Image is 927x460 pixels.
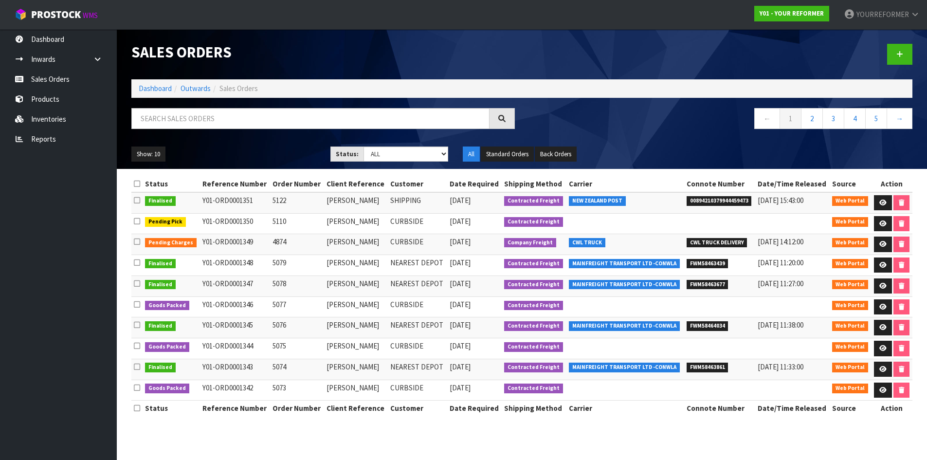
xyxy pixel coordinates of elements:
span: Contracted Freight [504,217,563,227]
td: [PERSON_NAME] [324,276,388,296]
td: CURBSIDE [388,296,447,317]
th: Order Number [270,176,324,192]
button: All [463,147,480,162]
th: Customer [388,176,447,192]
td: NEAREST DEPOT [388,317,447,338]
span: [DATE] [450,279,471,288]
th: Source [830,176,871,192]
span: Web Portal [832,342,868,352]
span: Contracted Freight [504,384,563,393]
strong: Y01 - YOUR REFORMER [760,9,824,18]
span: Goods Packed [145,384,189,393]
span: [DATE] [450,341,471,350]
th: Source [830,401,871,416]
span: [DATE] [450,237,471,246]
td: [PERSON_NAME] [324,296,388,317]
span: [DATE] 11:33:00 [758,362,803,371]
span: [DATE] [450,217,471,226]
span: Pending Charges [145,238,197,248]
span: Goods Packed [145,342,189,352]
span: Goods Packed [145,301,189,311]
td: Y01-ORD0001343 [200,359,270,380]
span: MAINFREIGHT TRANSPORT LTD -CONWLA [569,363,680,372]
span: [DATE] 11:38:00 [758,320,803,330]
img: cube-alt.png [15,8,27,20]
span: Contracted Freight [504,280,563,290]
span: Web Portal [832,259,868,269]
td: Y01-ORD0001347 [200,276,270,296]
td: [PERSON_NAME] [324,192,388,213]
a: 1 [780,108,801,129]
td: NEAREST DEPOT [388,276,447,296]
td: [PERSON_NAME] [324,317,388,338]
input: Search sales orders [131,108,490,129]
span: Finalised [145,196,176,206]
a: 2 [801,108,823,129]
span: [DATE] [450,300,471,309]
span: Web Portal [832,321,868,331]
span: Finalised [145,280,176,290]
td: 5110 [270,213,324,234]
button: Back Orders [535,147,577,162]
span: FWM58463861 [687,363,728,372]
span: YOURREFORMER [856,10,909,19]
th: Connote Number [684,401,755,416]
th: Order Number [270,401,324,416]
td: 5075 [270,338,324,359]
span: FWM58463677 [687,280,728,290]
small: WMS [83,11,98,20]
th: Customer [388,401,447,416]
span: [DATE] 11:27:00 [758,279,803,288]
nav: Page navigation [529,108,913,132]
td: CURBSIDE [388,213,447,234]
td: 5077 [270,296,324,317]
td: CURBSIDE [388,380,447,401]
span: NEW ZEALAND POST [569,196,626,206]
td: [PERSON_NAME] [324,359,388,380]
a: 5 [865,108,887,129]
span: Contracted Freight [504,321,563,331]
th: Action [871,176,912,192]
a: 4 [844,108,866,129]
th: Date Required [447,176,502,192]
th: Reference Number [200,176,270,192]
button: Show: 10 [131,147,165,162]
th: Status [143,401,200,416]
span: [DATE] 15:43:00 [758,196,803,205]
span: Contracted Freight [504,301,563,311]
span: [DATE] [450,362,471,371]
a: Dashboard [139,84,172,93]
span: [DATE] 14:12:00 [758,237,803,246]
td: CURBSIDE [388,234,447,255]
th: Carrier [566,176,684,192]
th: Shipping Method [502,176,566,192]
th: Connote Number [684,176,755,192]
span: MAINFREIGHT TRANSPORT LTD -CONWLA [569,259,680,269]
h1: Sales Orders [131,44,515,60]
span: [DATE] [450,383,471,392]
span: Contracted Freight [504,196,563,206]
span: Contracted Freight [504,259,563,269]
td: Y01-ORD0001342 [200,380,270,401]
td: [PERSON_NAME] [324,255,388,276]
span: CWL TRUCK [569,238,605,248]
span: MAINFREIGHT TRANSPORT LTD -CONWLA [569,321,680,331]
span: Contracted Freight [504,342,563,352]
td: Y01-ORD0001345 [200,317,270,338]
td: NEAREST DEPOT [388,359,447,380]
th: Date/Time Released [755,401,830,416]
td: 5076 [270,317,324,338]
th: Status [143,176,200,192]
th: Reference Number [200,401,270,416]
span: FWM58464034 [687,321,728,331]
span: Pending Pick [145,217,186,227]
td: 5122 [270,192,324,213]
td: Y01-ORD0001344 [200,338,270,359]
td: CURBSIDE [388,338,447,359]
a: ← [754,108,780,129]
span: Web Portal [832,280,868,290]
span: Web Portal [832,363,868,372]
span: Company Freight [504,238,556,248]
span: Sales Orders [219,84,258,93]
td: Y01-ORD0001350 [200,213,270,234]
